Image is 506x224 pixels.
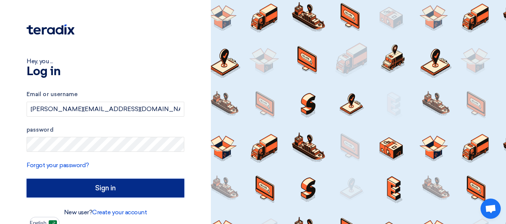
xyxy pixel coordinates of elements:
[27,24,75,35] img: Teradix logo
[481,199,501,219] div: Open chat
[27,91,78,98] font: Email or username
[27,58,53,65] font: Hey, you ...
[27,102,184,117] input: Enter your business email or username
[92,209,147,216] a: Create your account
[64,209,93,216] font: New user?
[27,126,54,133] font: password
[27,66,60,78] font: Log in
[27,162,89,169] a: Forgot your password?
[27,179,184,197] input: Sign in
